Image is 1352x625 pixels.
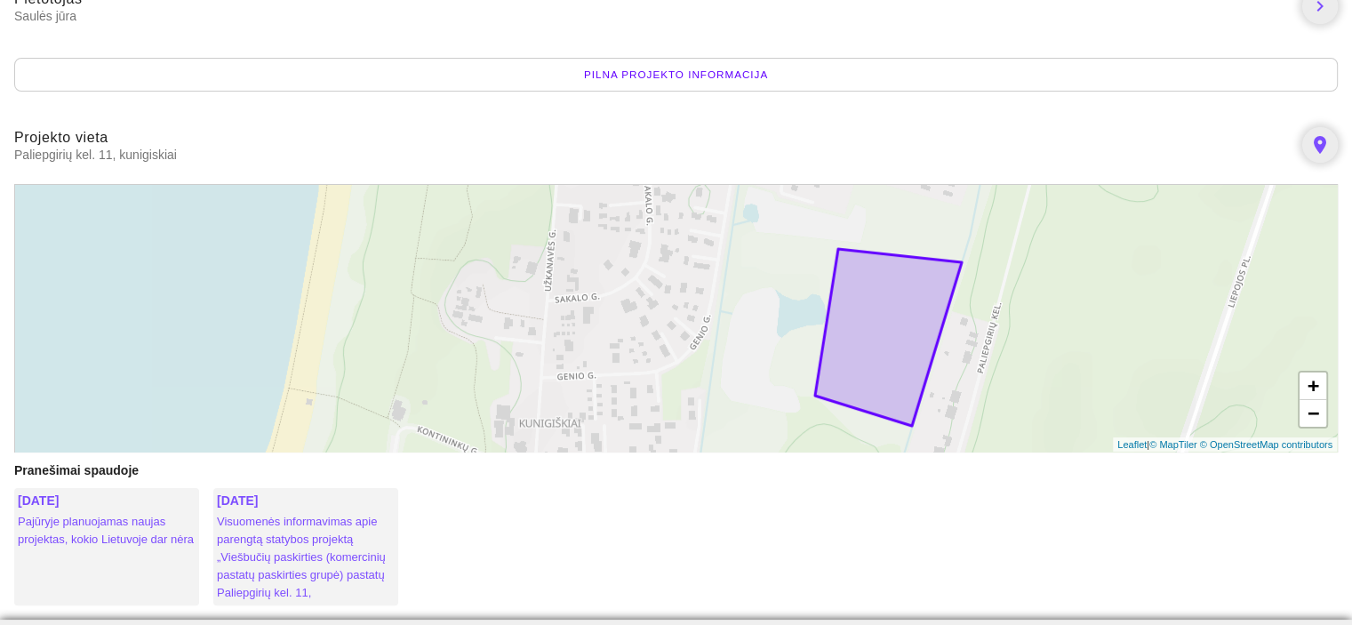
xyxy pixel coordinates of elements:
a: © OpenStreetMap contributors [1200,439,1332,450]
div: Pajūryje planuojamas naujas projektas, kokio Lietuvoje dar nėra [18,513,196,602]
a: © MapTiler [1149,439,1197,450]
span: Paliepgirių kel. 11, kunigiskiai [14,147,1288,163]
span: Projekto vieta [14,130,108,145]
div: Visuomenės informavimas apie parengtą statybos projektą „Viešbučių paskirties (komercinių pastatų... [217,513,395,602]
div: | [1113,437,1337,453]
i: place [1309,134,1331,156]
a: Zoom in [1300,373,1326,400]
span: Saulės jūra [14,8,1288,24]
a: Zoom out [1300,400,1326,427]
div: [DATE] [217,492,395,509]
div: [DATE] [18,492,196,509]
a: [DATE] Visuomenės informavimas apie parengtą statybos projektą „Viešbučių paskirties (komercinių ... [213,488,412,605]
a: [DATE] Pajūryje planuojamas naujas projektas, kokio Lietuvoje dar nėra [14,488,213,605]
a: Leaflet [1117,439,1147,450]
a: place [1302,127,1338,163]
div: Pilna projekto informacija [14,58,1338,92]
